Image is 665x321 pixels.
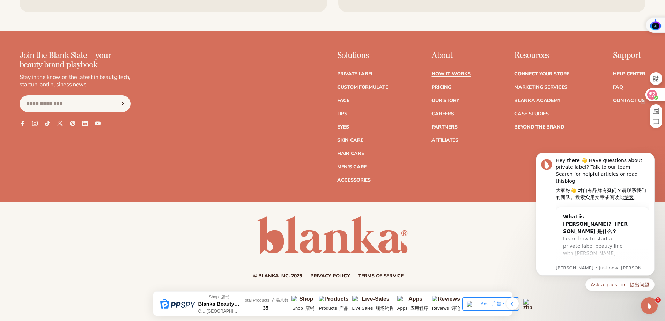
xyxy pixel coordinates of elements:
[253,272,302,279] small: © Blanka Inc. 2025
[20,51,131,70] p: Join the Blank Slate – your beauty brand playbook
[613,72,645,76] a: Help Center
[337,51,388,60] p: Solutions
[431,51,471,60] p: About
[525,130,665,302] iframe: Intercom notifications message
[514,125,564,130] a: Beyond the brand
[310,273,350,278] a: Privacy policy
[641,297,658,314] iframe: Intercom live chat
[514,72,569,76] a: Connect your store
[337,98,349,103] a: Face
[337,125,349,130] a: Eyes
[358,273,404,278] a: Terms of service
[431,111,454,116] a: Careers
[431,125,457,130] a: Partners
[337,151,364,156] a: Hair Care
[115,95,130,112] button: Subscribe
[613,51,645,60] p: Support
[431,138,458,143] a: Affiliates
[514,85,567,90] a: Marketing services
[337,85,388,90] a: Custom formulate
[337,138,363,143] a: Skin Care
[514,98,561,103] a: Blanka Academy
[337,178,371,183] a: Accessories
[337,165,367,169] a: Men's Care
[431,98,459,103] a: Our Story
[431,85,451,90] a: Pricing
[514,111,549,116] a: Case Studies
[514,51,569,60] p: Resources
[337,111,347,116] a: Lips
[431,72,471,76] a: How It Works
[20,74,131,88] p: Stay in the know on the latest in beauty, tech, startup, and business news.
[650,19,662,31] img: O1CN010JaCOZ23No8PQvEHQ_!!280837244.png
[613,98,644,103] a: Contact Us
[613,85,623,90] a: FAQ
[655,297,661,303] span: 1
[337,72,374,76] a: Private label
